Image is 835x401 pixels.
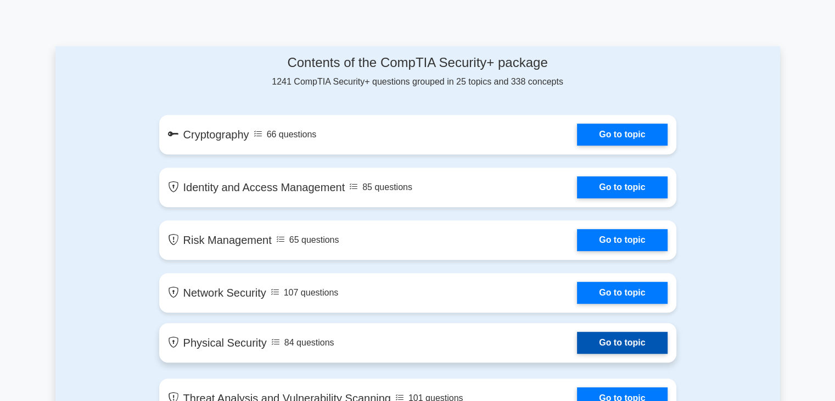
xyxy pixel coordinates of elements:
a: Go to topic [577,124,667,146]
a: Go to topic [577,229,667,251]
a: Go to topic [577,332,667,354]
h4: Contents of the CompTIA Security+ package [159,55,676,71]
div: 1241 CompTIA Security+ questions grouped in 25 topics and 338 concepts [159,55,676,88]
a: Go to topic [577,282,667,304]
a: Go to topic [577,176,667,198]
